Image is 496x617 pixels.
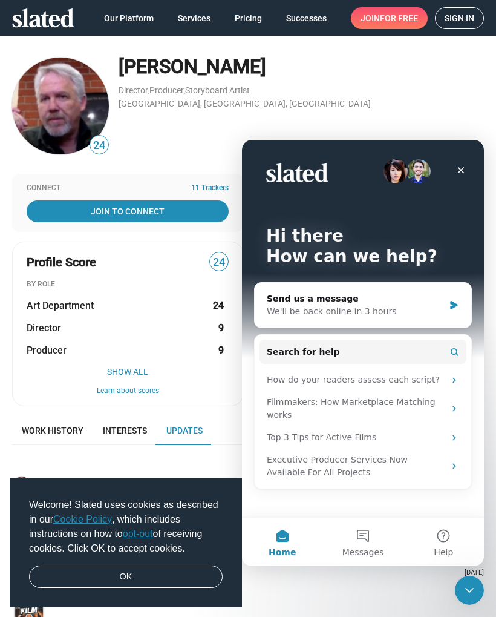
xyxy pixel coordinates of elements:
[166,426,203,435] span: Updates
[27,322,61,334] span: Director
[90,137,108,154] span: 24
[242,140,484,566] iframe: Intercom live chat
[185,85,250,95] a: Storyboard Artist
[29,566,223,589] a: dismiss cookie message
[104,7,154,29] span: Our Platform
[29,200,226,222] span: Join To Connect
[27,344,67,357] span: Producer
[119,85,148,95] a: Director
[119,99,371,108] a: [GEOGRAPHIC_DATA], [GEOGRAPHIC_DATA], [GEOGRAPHIC_DATA]
[178,7,210,29] span: Services
[15,477,29,491] img: Hank Tucker
[235,7,262,29] span: Pricing
[27,299,94,312] span: Art Department
[29,498,223,556] span: Welcome! Slated uses cookies as described in our , which includes instructions on how to of recei...
[445,8,474,28] span: Sign in
[94,7,163,29] a: Our Platform
[27,367,229,377] button: Show All
[27,183,229,193] div: Connect
[123,529,153,539] a: opt-out
[460,569,484,578] p: [DATE]
[351,7,428,29] a: Joinfor free
[380,7,418,29] span: for free
[276,7,336,29] a: Successes
[157,416,212,445] a: Updates
[10,478,242,608] div: cookieconsent
[213,299,224,312] strong: 24
[218,344,224,357] strong: 9
[148,88,149,94] span: ,
[22,426,83,435] span: Work history
[12,416,93,445] a: Work history
[218,322,224,334] strong: 9
[184,88,185,94] span: ,
[12,58,109,154] img: Hank Tucker
[455,576,484,605] iframe: Intercom live chat
[27,280,229,289] div: BY ROLE
[191,183,229,193] span: 11 Trackers
[27,200,229,222] a: Join To Connect
[149,85,184,95] a: Producer
[361,7,418,29] span: Join
[27,386,229,396] button: Learn about scores
[93,416,157,445] a: Interests
[119,54,484,80] div: [PERSON_NAME]
[168,7,220,29] a: Services
[27,254,96,271] span: Profile Score
[286,7,327,29] span: Successes
[225,7,272,29] a: Pricing
[210,254,228,271] span: 24
[103,426,147,435] span: Interests
[435,7,484,29] a: Sign in
[53,514,112,524] a: Cookie Policy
